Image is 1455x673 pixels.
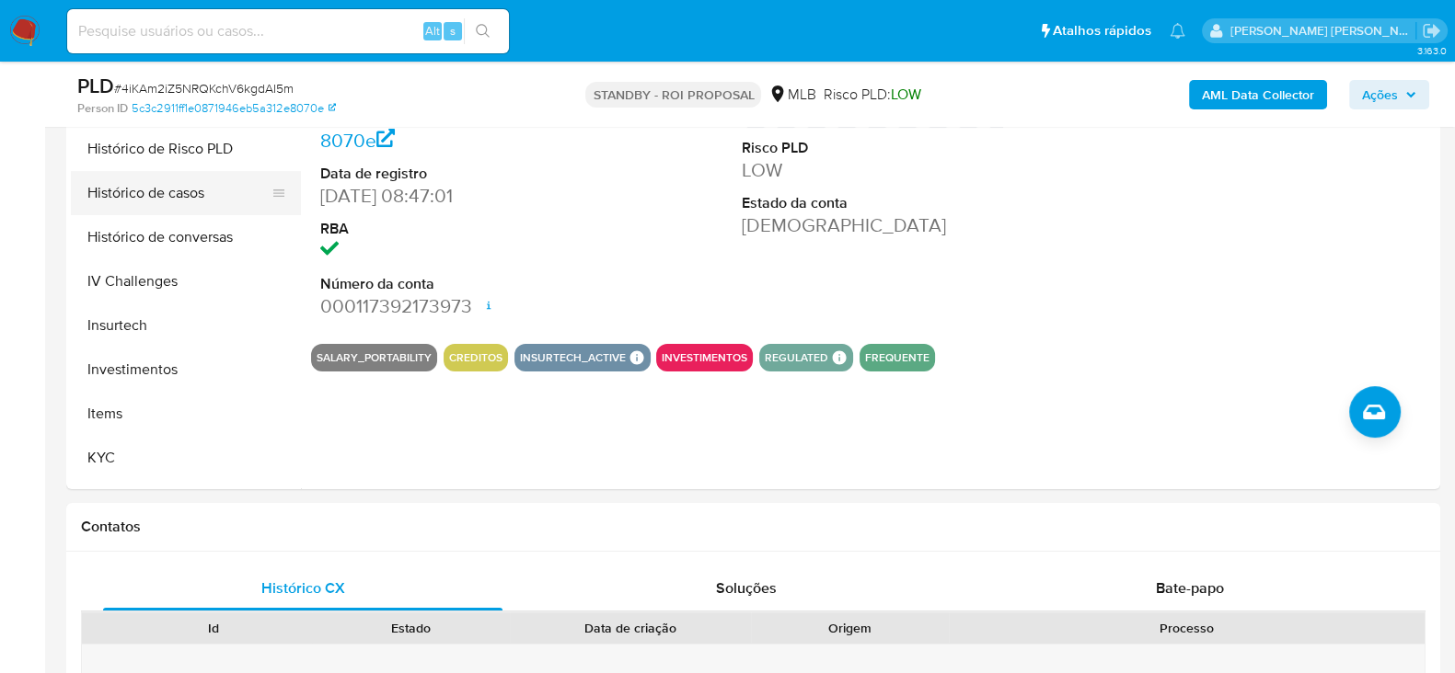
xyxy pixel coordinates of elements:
[1053,21,1151,40] span: Atalhos rápidos
[823,85,920,105] span: Risco PLD:
[742,212,1005,238] dd: [DEMOGRAPHIC_DATA]
[67,19,509,43] input: Pesquise usuários ou casos...
[71,171,286,215] button: Histórico de casos
[1189,80,1327,109] button: AML Data Collector
[320,101,580,154] a: 5c3c2911ff1e0871946eb5a312e8070e
[425,22,440,40] span: Alt
[81,518,1426,536] h1: Contatos
[1362,80,1398,109] span: Ações
[325,619,497,637] div: Estado
[71,436,301,480] button: KYC
[261,577,345,599] span: Histórico CX
[1422,21,1441,40] a: Sair
[77,100,128,117] b: Person ID
[742,193,1005,213] dt: Estado da conta
[768,85,815,105] div: MLB
[71,480,301,524] button: Lista Interna
[71,259,301,303] button: IV Challenges
[1202,80,1314,109] b: AML Data Collector
[764,619,936,637] div: Origem
[132,100,336,117] a: 5c3c2911ff1e0871946eb5a312e8070e
[742,138,1005,158] dt: Risco PLD
[114,79,294,97] span: # 4iKAm2iZ5NRQKchV6kgdAI5m
[77,71,114,100] b: PLD
[320,219,583,239] dt: RBA
[585,82,761,108] p: STANDBY - ROI PROPOSAL
[1170,23,1185,39] a: Notificações
[71,348,301,392] button: Investimentos
[450,22,456,40] span: s
[320,293,583,319] dd: 000117392173973
[71,303,301,348] button: Insurtech
[890,84,920,105] span: LOW
[320,183,583,209] dd: [DATE] 08:47:01
[716,577,777,599] span: Soluções
[1349,80,1429,109] button: Ações
[1156,577,1224,599] span: Bate-papo
[320,164,583,184] dt: Data de registro
[464,18,502,44] button: search-icon
[523,619,738,637] div: Data de criação
[71,127,301,171] button: Histórico de Risco PLD
[71,215,301,259] button: Histórico de conversas
[320,274,583,294] dt: Número da conta
[962,619,1412,637] div: Processo
[742,157,1005,183] dd: LOW
[127,619,299,637] div: Id
[71,392,301,436] button: Items
[1230,22,1416,40] p: andrea.asantos@mercadopago.com.br
[1416,43,1446,58] span: 3.163.0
